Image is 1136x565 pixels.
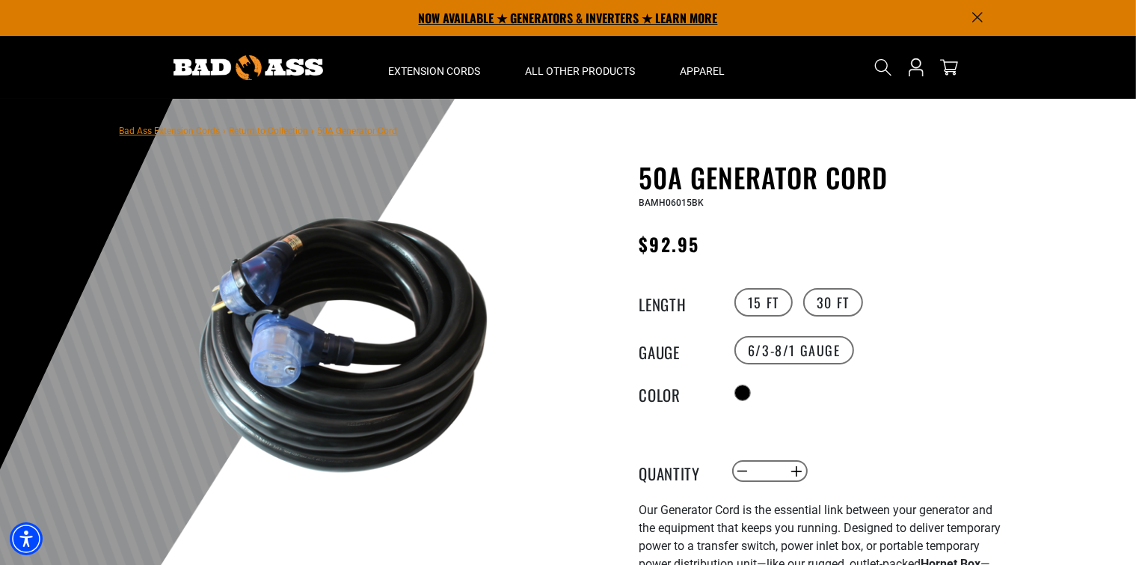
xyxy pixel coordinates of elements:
[639,462,714,481] label: Quantity
[224,126,227,136] span: ›
[734,288,793,317] label: 15 FT
[803,288,863,317] label: 30 FT
[10,522,43,555] div: Accessibility Menu
[503,36,658,99] summary: All Other Products
[871,55,895,79] summary: Search
[734,336,854,364] label: 6/3-8/1 Gauge
[937,58,961,76] a: cart
[639,162,1006,193] h1: 50A Generator Cord
[639,383,714,403] legend: Color
[681,64,725,78] span: Apparel
[120,126,221,136] a: Bad Ass Extension Cords
[174,55,323,80] img: Bad Ass Extension Cords
[366,36,503,99] summary: Extension Cords
[658,36,748,99] summary: Apparel
[639,293,714,312] legend: Length
[230,126,309,136] a: Return to Collection
[639,230,699,257] span: $92.95
[389,64,481,78] span: Extension Cords
[526,64,636,78] span: All Other Products
[318,126,398,136] span: 50A Generator Cord
[904,36,928,99] a: Open this option
[639,340,714,360] legend: Gauge
[639,198,704,208] span: BAMH06015BK
[312,126,315,136] span: ›
[120,121,398,139] nav: breadcrumbs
